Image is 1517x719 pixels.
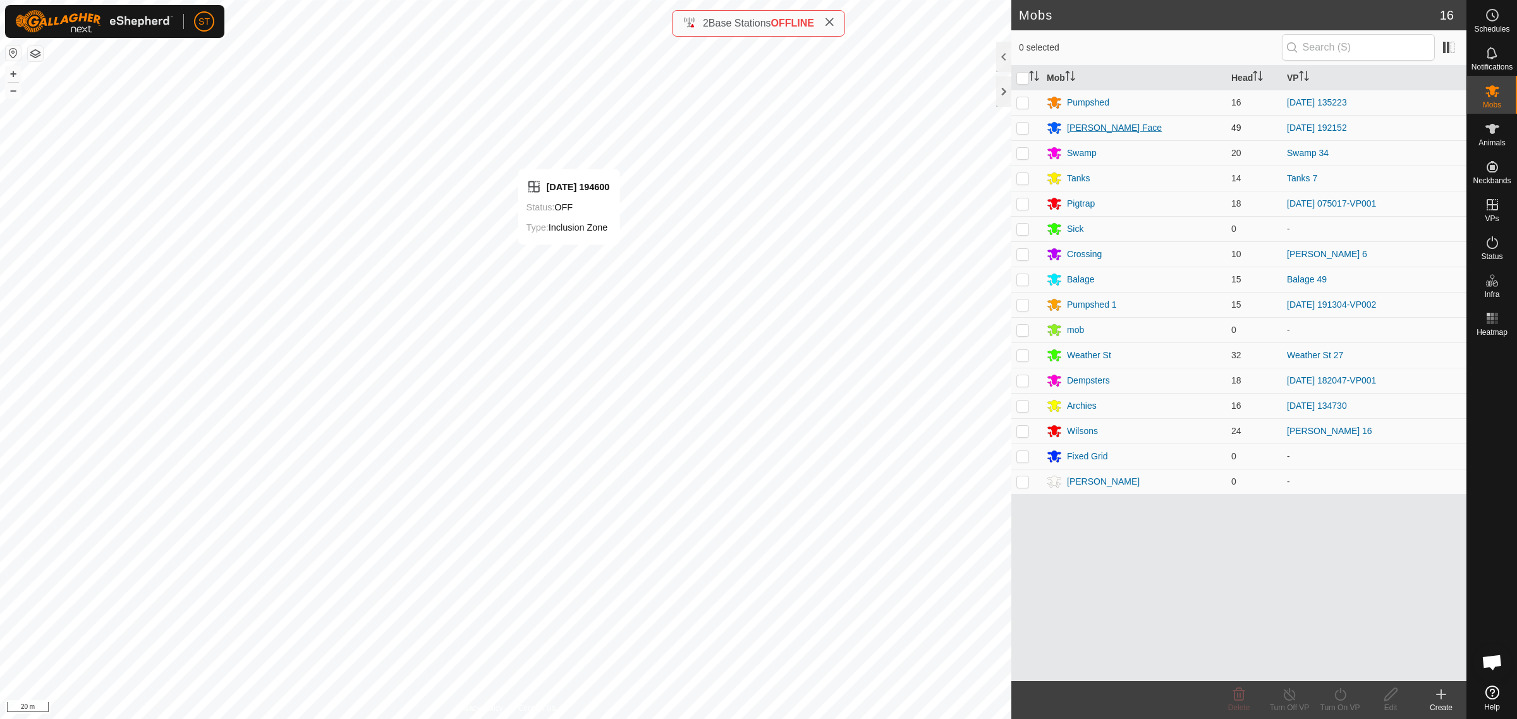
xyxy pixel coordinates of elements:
[1228,703,1250,712] span: Delete
[1067,172,1090,185] div: Tanks
[1282,66,1466,90] th: VP
[1282,216,1466,241] td: -
[1067,323,1084,337] div: mob
[1067,298,1117,311] div: Pumpshed 1
[1287,401,1347,411] a: [DATE] 134730
[1287,299,1376,310] a: [DATE] 191304-VP002
[1231,224,1236,234] span: 0
[456,703,503,714] a: Privacy Policy
[1067,147,1097,160] div: Swamp
[1067,425,1098,438] div: Wilsons
[1231,123,1241,133] span: 49
[527,220,610,235] div: Inclusion Zone
[1231,249,1241,259] span: 10
[1478,139,1506,147] span: Animals
[1287,198,1376,208] a: [DATE] 075017-VP001
[1067,349,1111,362] div: Weather St
[1440,6,1454,25] span: 16
[1264,702,1315,713] div: Turn Off VP
[1282,469,1466,494] td: -
[1477,329,1508,336] span: Heatmap
[518,703,556,714] a: Contact Us
[709,18,771,28] span: Base Stations
[1287,350,1343,360] a: Weather St 27
[1067,222,1083,236] div: Sick
[1481,253,1502,260] span: Status
[1474,25,1509,33] span: Schedules
[1067,374,1110,387] div: Dempsters
[1067,475,1140,488] div: [PERSON_NAME]
[1416,702,1466,713] div: Create
[6,45,21,61] button: Reset Map
[1282,317,1466,342] td: -
[1287,173,1317,183] a: Tanks 7
[1231,198,1241,208] span: 18
[527,222,549,233] label: Type:
[1042,66,1226,90] th: Mob
[6,83,21,98] button: –
[1065,73,1075,83] p-sorticon: Activate to sort
[703,18,709,28] span: 2
[1231,148,1241,158] span: 20
[1231,375,1241,385] span: 18
[1067,121,1162,135] div: [PERSON_NAME] Face
[1231,97,1241,107] span: 16
[1067,273,1095,286] div: Balage
[1467,680,1517,716] a: Help
[1484,291,1499,298] span: Infra
[1019,41,1282,54] span: 0 selected
[771,18,814,28] span: OFFLINE
[1282,34,1435,61] input: Search (S)
[1231,451,1236,461] span: 0
[1231,426,1241,436] span: 24
[1029,73,1039,83] p-sorticon: Activate to sort
[1287,97,1347,107] a: [DATE] 135223
[1019,8,1440,23] h2: Mobs
[1365,702,1416,713] div: Edit
[1231,299,1241,310] span: 15
[1067,248,1102,261] div: Crossing
[1231,476,1236,486] span: 0
[527,179,610,195] div: [DATE] 194600
[1067,96,1109,109] div: Pumpshed
[1484,703,1500,711] span: Help
[15,10,173,33] img: Gallagher Logo
[1471,63,1513,71] span: Notifications
[1282,444,1466,469] td: -
[1231,401,1241,411] span: 16
[1287,148,1329,158] a: Swamp 34
[527,200,610,215] div: OFF
[1299,73,1309,83] p-sorticon: Activate to sort
[1067,450,1108,463] div: Fixed Grid
[1473,177,1511,184] span: Neckbands
[28,46,43,61] button: Map Layers
[527,202,555,212] label: Status:
[198,15,210,28] span: ST
[1231,173,1241,183] span: 14
[1483,101,1501,109] span: Mobs
[1473,643,1511,681] div: Open chat
[6,66,21,82] button: +
[1067,197,1095,210] div: Pigtrap
[1226,66,1282,90] th: Head
[1287,274,1327,284] a: Balage 49
[1231,325,1236,335] span: 0
[1231,274,1241,284] span: 15
[1287,426,1372,436] a: [PERSON_NAME] 16
[1231,350,1241,360] span: 32
[1253,73,1263,83] p-sorticon: Activate to sort
[1067,399,1097,413] div: Archies
[1485,215,1499,222] span: VPs
[1287,249,1367,259] a: [PERSON_NAME] 6
[1287,375,1376,385] a: [DATE] 182047-VP001
[1315,702,1365,713] div: Turn On VP
[1287,123,1347,133] a: [DATE] 192152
